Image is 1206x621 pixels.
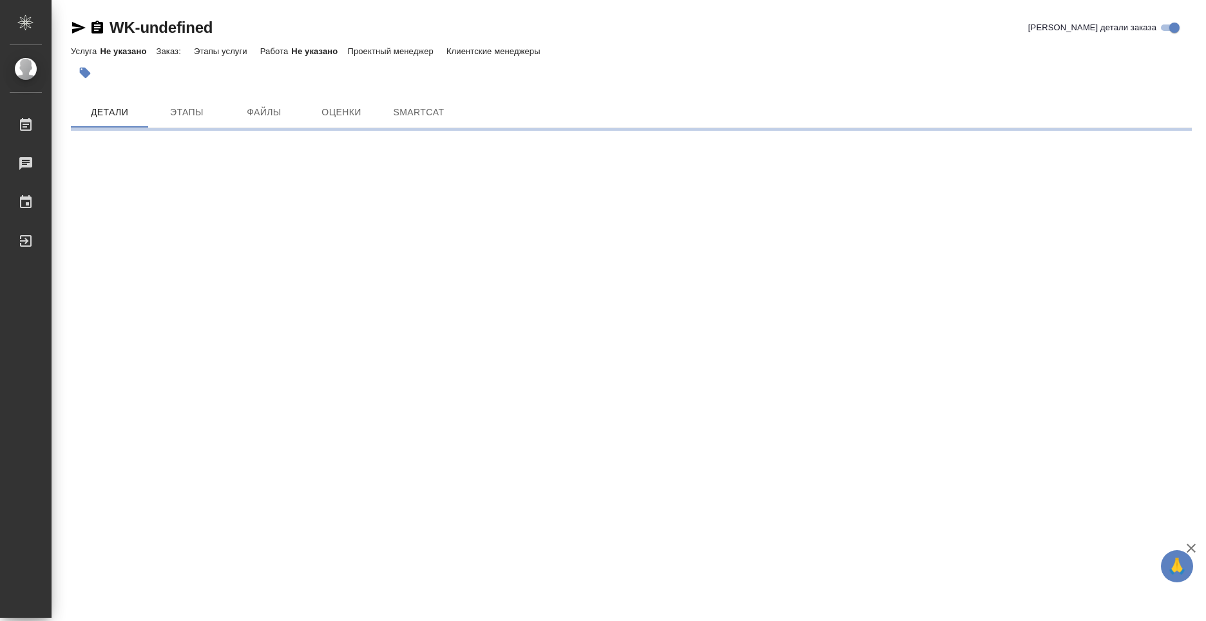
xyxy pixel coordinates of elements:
[311,104,372,120] span: Оценки
[100,46,156,56] p: Не указано
[446,46,544,56] p: Клиентские менеджеры
[156,104,218,120] span: Этапы
[79,104,140,120] span: Детали
[1161,550,1193,582] button: 🙏
[194,46,251,56] p: Этапы услуги
[156,46,184,56] p: Заказ:
[291,46,347,56] p: Не указано
[1166,553,1188,580] span: 🙏
[110,19,213,36] a: WK-undefined
[233,104,295,120] span: Файлы
[90,20,105,35] button: Скопировать ссылку
[71,46,100,56] p: Услуга
[71,20,86,35] button: Скопировать ссылку для ЯМессенджера
[388,104,450,120] span: SmartCat
[260,46,292,56] p: Работа
[347,46,436,56] p: Проектный менеджер
[71,59,99,87] button: Добавить тэг
[1028,21,1156,34] span: [PERSON_NAME] детали заказа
